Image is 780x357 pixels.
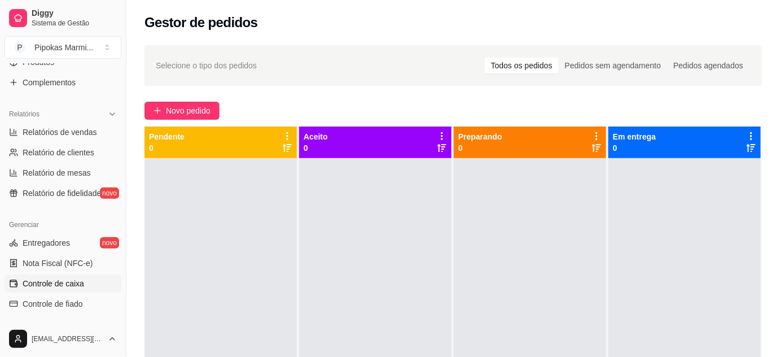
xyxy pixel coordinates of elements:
[166,105,211,117] span: Novo pedido
[559,58,667,73] div: Pedidos sem agendamento
[32,8,117,19] span: Diggy
[5,184,121,202] a: Relatório de fidelidadenovo
[5,325,121,352] button: [EMAIL_ADDRESS][DOMAIN_NAME]
[613,131,656,142] p: Em entrega
[23,188,101,199] span: Relatório de fidelidade
[5,164,121,182] a: Relatório de mesas
[458,142,502,154] p: 0
[23,127,97,138] span: Relatórios de vendas
[5,315,121,333] a: Cupons
[5,216,121,234] div: Gerenciar
[144,14,258,32] h2: Gestor de pedidos
[458,131,502,142] p: Preparando
[156,59,257,72] span: Selecione o tipo dos pedidos
[23,167,91,178] span: Relatório de mesas
[154,107,161,115] span: plus
[149,142,185,154] p: 0
[23,298,83,310] span: Controle de fiado
[613,142,656,154] p: 0
[23,278,84,289] span: Controle de caixa
[304,142,328,154] p: 0
[23,77,76,88] span: Complementos
[144,102,220,120] button: Novo pedido
[304,131,328,142] p: Aceito
[9,110,40,119] span: Relatórios
[5,143,121,162] a: Relatório de clientes
[23,147,94,158] span: Relatório de clientes
[149,131,185,142] p: Pendente
[667,58,750,73] div: Pedidos agendados
[34,42,93,53] div: Pipokas Marmi ...
[23,258,93,269] span: Nota Fiscal (NFC-e)
[32,334,103,343] span: [EMAIL_ADDRESS][DOMAIN_NAME]
[5,254,121,272] a: Nota Fiscal (NFC-e)
[5,275,121,293] a: Controle de caixa
[23,237,70,249] span: Entregadores
[5,36,121,59] button: Select a team
[5,123,121,141] a: Relatórios de vendas
[5,73,121,92] a: Complementos
[32,19,117,28] span: Sistema de Gestão
[23,319,50,330] span: Cupons
[485,58,559,73] div: Todos os pedidos
[14,42,25,53] span: P
[5,234,121,252] a: Entregadoresnovo
[5,5,121,32] a: DiggySistema de Gestão
[5,295,121,313] a: Controle de fiado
